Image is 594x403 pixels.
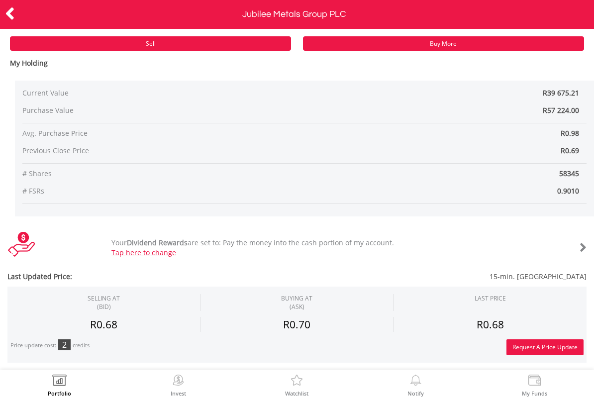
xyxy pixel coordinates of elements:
[22,128,304,138] span: Avg. Purchase Price
[561,128,579,138] span: R0.98
[73,342,90,349] div: credits
[111,248,176,257] a: Tap here to change
[303,36,584,51] a: Buy More
[561,146,579,155] span: R0.69
[48,375,71,396] a: Portfolio
[171,375,186,396] a: Invest
[527,375,542,389] img: View Funds
[281,302,312,311] span: (ASK)
[127,238,188,247] b: Dividend Rewards
[22,169,304,179] span: # Shares
[7,272,249,282] span: Last Updated Price:
[249,272,587,282] span: 15-min. [GEOGRAPHIC_DATA]
[506,339,584,355] button: Request A Price Update
[104,238,538,258] div: Your are set to: Pay the money into the cash portion of my account.
[407,375,424,396] a: Notify
[48,391,71,396] label: Portfolio
[58,339,71,350] div: 2
[304,169,587,179] span: 58345
[543,88,579,98] span: R39 675.21
[22,105,258,115] span: Purchase Value
[88,302,120,311] span: (BID)
[10,36,291,51] a: Sell
[543,105,579,115] span: R57 224.00
[281,294,312,311] span: BUYING AT
[88,294,120,311] div: SELLING AT
[171,375,186,389] img: Invest Now
[22,88,258,98] span: Current Value
[522,391,547,396] label: My Funds
[10,342,56,349] div: Price update cost:
[477,317,504,331] span: R0.68
[522,375,547,396] a: My Funds
[289,375,304,389] img: Watchlist
[475,294,506,302] div: LAST PRICE
[304,186,587,196] span: 0.9010
[22,186,304,196] span: # FSRs
[407,391,424,396] label: Notify
[171,391,186,396] label: Invest
[408,375,423,389] img: View Notifications
[285,375,308,396] a: Watchlist
[90,317,117,331] span: R0.68
[22,146,304,156] span: Previous Close Price
[283,317,310,331] span: R0.70
[52,375,67,389] img: View Portfolio
[285,391,308,396] label: Watchlist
